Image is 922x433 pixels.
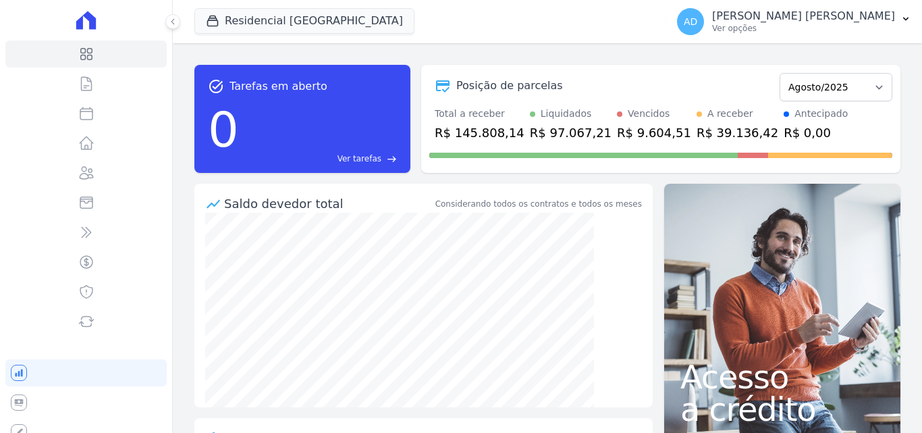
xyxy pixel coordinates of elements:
div: Antecipado [794,107,848,121]
div: Liquidados [541,107,592,121]
span: Acesso [680,361,884,393]
p: [PERSON_NAME] [PERSON_NAME] [712,9,895,23]
span: Ver tarefas [337,153,381,165]
div: 0 [208,95,239,165]
button: AD [PERSON_NAME] [PERSON_NAME] Ver opções [666,3,922,41]
p: Ver opções [712,23,895,34]
div: Saldo devedor total [224,195,433,213]
div: A receber [707,107,753,121]
span: AD [684,17,697,26]
div: R$ 145.808,14 [435,124,524,142]
div: R$ 0,00 [784,124,848,142]
a: Ver tarefas east [244,153,397,165]
div: Vencidos [628,107,670,121]
button: Residencial [GEOGRAPHIC_DATA] [194,8,414,34]
span: Tarefas em aberto [229,78,327,95]
div: Considerando todos os contratos e todos os meses [435,198,642,210]
div: R$ 9.604,51 [617,124,691,142]
div: Posição de parcelas [456,78,563,94]
span: task_alt [208,78,224,95]
span: a crédito [680,393,884,426]
div: R$ 97.067,21 [530,124,612,142]
div: Total a receber [435,107,524,121]
div: R$ 39.136,42 [697,124,778,142]
span: east [387,154,397,164]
